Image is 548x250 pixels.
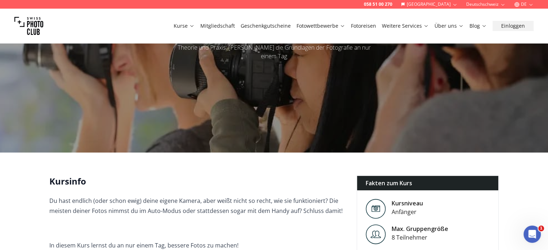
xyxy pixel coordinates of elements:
[392,224,448,233] div: Max. Gruppengröße
[297,22,345,29] a: Fotowettbewerbe
[524,226,541,243] iframe: Intercom live chat
[392,199,423,208] div: Kursniveau
[379,21,432,31] button: Weitere Services
[351,22,376,29] a: Fotoreisen
[238,21,294,31] button: Geschenkgutscheine
[200,22,235,29] a: Mitgliedschaft
[14,12,43,40] img: Swiss photo club
[49,196,345,216] p: Du hast endlich (oder schon ewig) deine eigene Kamera, aber weißt nicht so recht, wie sie funktio...
[348,21,379,31] button: Fotoreisen
[174,22,195,29] a: Kurse
[469,22,487,29] a: Blog
[467,21,490,31] button: Blog
[432,21,467,31] button: Über uns
[241,22,291,29] a: Geschenkgutscheine
[197,21,238,31] button: Mitgliedschaft
[294,21,348,31] button: Fotowettbewerbe
[392,233,448,242] div: 8 Teilnehmer
[382,22,429,29] a: Weitere Services
[493,21,534,31] button: Einloggen
[538,226,544,231] span: 1
[178,44,371,60] span: Theorie und Praxis: [PERSON_NAME] die Grundlagen der Fotografie an nur einem Tag
[392,208,423,216] div: Anfänger
[171,21,197,31] button: Kurse
[366,199,386,219] img: Level
[357,176,499,190] div: Fakten zum Kurs
[435,22,464,29] a: Über uns
[364,1,392,7] a: 058 51 00 270
[49,176,345,187] h2: Kursinfo
[366,224,386,244] img: Level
